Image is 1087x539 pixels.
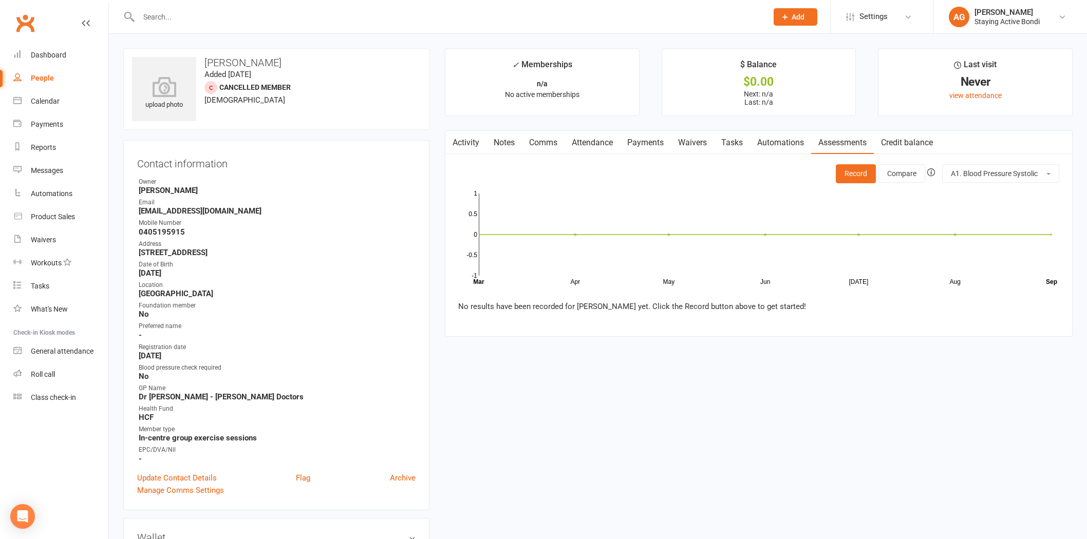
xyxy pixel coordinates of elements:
div: AG [949,7,969,27]
div: Automations [31,189,72,198]
a: Roll call [13,363,108,386]
a: Clubworx [12,10,38,36]
div: Class check-in [31,393,76,401]
div: Workouts [31,259,62,267]
div: Member type [139,425,416,434]
a: Product Sales [13,205,108,228]
a: Credit balance [874,131,940,155]
div: Never [888,76,1063,87]
i: ✓ [512,60,519,70]
a: Notes [486,131,522,155]
strong: [PERSON_NAME] [139,186,416,195]
strong: [DATE] [139,268,416,278]
a: Class kiosk mode [13,386,108,409]
a: Tasks [13,275,108,298]
div: Owner [139,177,416,187]
strong: No [139,372,416,381]
div: Registration date [139,342,416,352]
a: Automations [750,131,811,155]
div: Waivers [31,236,56,244]
div: Health Fund [139,404,416,414]
a: Dashboard [13,44,108,67]
div: Location [139,280,416,290]
div: Dashboard [31,51,66,59]
a: Manage Comms Settings [137,484,224,496]
a: view attendance [949,91,1002,100]
a: Automations [13,182,108,205]
strong: Dr [PERSON_NAME] - [PERSON_NAME] Doctors [139,392,416,401]
div: $0.00 [671,76,847,87]
span: Cancelled member [219,83,291,91]
div: Roll call [31,370,55,378]
p: Next: n/a Last: n/a [671,90,847,106]
h3: [PERSON_NAME] [132,57,421,68]
a: Update Contact Details [137,472,217,484]
a: Tasks [714,131,750,155]
div: Last visit [954,58,997,76]
div: Staying Active Bondi [974,17,1040,26]
div: Memberships [512,58,572,77]
div: Foundation member [139,301,416,311]
button: Compare [878,164,925,183]
span: Settings [859,5,888,28]
button: Add [774,8,817,26]
input: Search... [136,10,760,24]
a: Waivers [13,228,108,252]
a: Archive [390,472,416,484]
button: Record [836,164,876,183]
strong: - [139,331,416,340]
strong: No [139,310,416,319]
strong: 0405195915 [139,227,416,237]
a: Calendar [13,90,108,113]
a: Reports [13,136,108,159]
strong: In-centre group exercise sessions [139,433,416,442]
div: Mobile Number [139,218,416,228]
time: Added [DATE] [204,70,251,79]
a: Payments [13,113,108,136]
strong: [STREET_ADDRESS] [139,248,416,257]
strong: [DATE] [139,351,416,360]
div: Preferred name [139,321,416,331]
div: Payments [31,120,63,128]
p: No results have been recorded for [PERSON_NAME] yet. Click the Record button above to get started! [458,300,1059,313]
button: A1. Blood Pressure Systolic [942,164,1059,183]
div: $ Balance [740,58,777,76]
div: Address [139,239,416,249]
a: Messages [13,159,108,182]
div: Messages [31,166,63,175]
a: Assessments [811,131,874,155]
strong: [EMAIL_ADDRESS][DOMAIN_NAME] [139,206,416,216]
div: GP Name [139,383,416,393]
div: Date of Birth [139,260,416,269]
a: Payments [620,131,671,155]
a: Comms [522,131,565,155]
span: A1. Blood Pressure Systolic [951,169,1038,178]
span: [DEMOGRAPHIC_DATA] [204,95,285,105]
div: upload photo [132,76,196,110]
div: What's New [31,305,68,313]
strong: n/a [537,80,548,88]
a: Waivers [671,131,714,155]
div: Blood pressure check required [139,363,416,373]
div: Email [139,198,416,207]
a: Attendance [565,131,620,155]
a: What's New [13,298,108,321]
div: Reports [31,143,56,151]
a: Activity [445,131,486,155]
div: General attendance [31,347,93,355]
div: Open Intercom Messenger [10,504,35,529]
span: No active memberships [505,90,579,99]
div: Product Sales [31,213,75,221]
h3: Contact information [137,154,416,169]
a: People [13,67,108,90]
div: [PERSON_NAME] [974,8,1040,17]
strong: HCF [139,413,416,422]
div: People [31,74,54,82]
a: Workouts [13,252,108,275]
div: Calendar [31,97,60,105]
strong: - [139,454,416,464]
a: Flag [296,472,310,484]
strong: [GEOGRAPHIC_DATA] [139,289,416,298]
div: EPC/DVA/Nil [139,445,416,455]
span: Add [792,13,804,21]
